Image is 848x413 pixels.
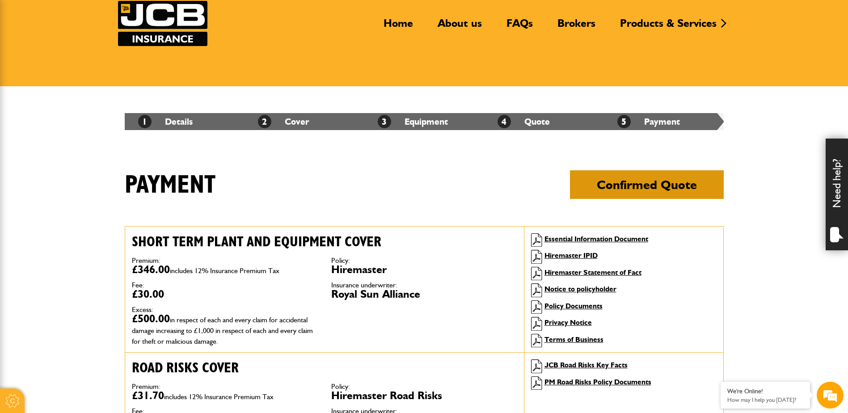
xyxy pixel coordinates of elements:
[604,113,724,130] li: Payment
[118,1,207,46] a: JCB Insurance Services
[12,83,163,102] input: Enter your last name
[132,257,318,264] dt: Premium:
[331,257,517,264] dt: Policy:
[498,116,550,127] a: 4Quote
[132,289,318,299] dd: £30.00
[12,109,163,129] input: Enter your email address
[544,251,598,260] a: Hiremaster IPID
[125,170,724,212] h1: Payment
[378,116,448,127] a: 3Equipment
[826,139,848,250] div: Need help?
[544,335,603,344] a: Terms of Business
[15,50,38,62] img: d_20077148190_company_1631870298795_20077148190
[544,268,641,277] a: Hiremaster Statement of Fact
[132,359,517,376] h2: Road risks cover
[138,116,193,127] a: 1Details
[498,115,511,128] span: 4
[727,388,803,395] div: We're Online!
[122,275,162,287] em: Start Chat
[551,17,602,37] a: Brokers
[331,383,517,390] dt: Policy:
[132,383,318,390] dt: Premium:
[544,378,651,386] a: PM Road Risks Policy Documents
[12,135,163,155] input: Enter your phone number
[258,116,309,127] a: 2Cover
[378,115,391,128] span: 3
[118,1,207,46] img: JCB Insurance Services logo
[138,115,152,128] span: 1
[46,50,150,62] div: Chat with us now
[258,115,271,128] span: 2
[170,266,279,275] span: includes 12% Insurance Premium Tax
[431,17,489,37] a: About us
[544,285,616,293] a: Notice to policyholder
[544,318,592,327] a: Privacy Notice
[500,17,540,37] a: FAQs
[331,289,517,299] dd: Royal Sun Alliance
[331,282,517,289] dt: Insurance underwriter:
[147,4,168,26] div: Minimize live chat window
[164,392,274,401] span: includes 12% Insurance Premium Tax
[544,302,603,310] a: Policy Documents
[544,361,628,369] a: JCB Road Risks Key Facts
[331,390,517,401] dd: Hiremaster Road Risks
[544,235,648,243] a: Essential Information Document
[132,306,318,313] dt: Excess:
[132,390,318,401] dd: £31.70
[132,313,318,346] dd: £500.00
[132,233,517,250] h2: Short term plant and equipment cover
[132,264,318,275] dd: £346.00
[377,17,420,37] a: Home
[570,170,724,199] button: Confirmed Quote
[617,115,631,128] span: 5
[132,316,313,346] span: in respect of each and every claim for accidental damage increasing to £1,000 in respect of each ...
[613,17,723,37] a: Products & Services
[727,396,803,403] p: How may I help you today?
[12,162,163,268] textarea: Type your message and hit 'Enter'
[331,264,517,275] dd: Hiremaster
[132,282,318,289] dt: Fee:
